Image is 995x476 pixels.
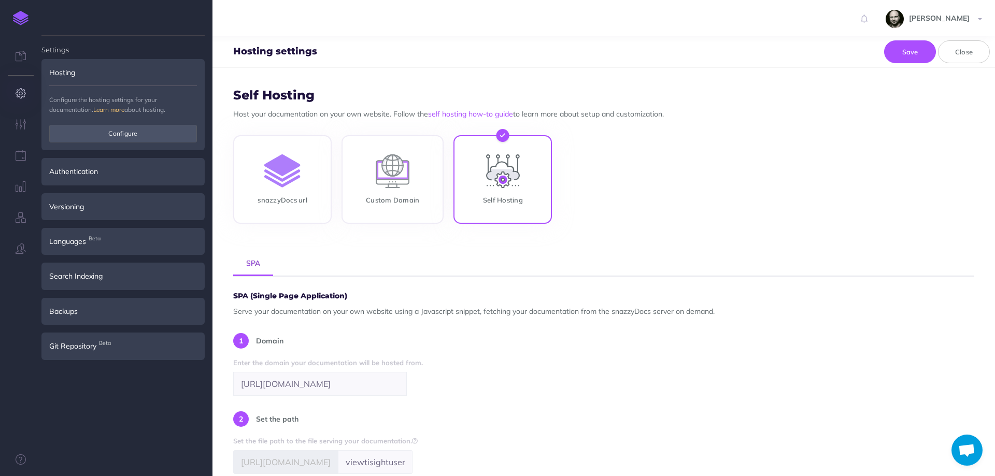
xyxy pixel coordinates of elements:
input: https://your-website.com/ [233,372,407,396]
span: [PERSON_NAME] [904,13,975,23]
p: Set the path [256,413,298,425]
img: logo-mark.svg [13,11,29,25]
div: Chat abierto [951,435,983,466]
a: Learn more [93,106,124,113]
span: Languages [49,236,86,247]
p: Domain [256,335,283,347]
div: Search Indexing [41,263,205,290]
button: Configure [49,125,197,142]
h4: Hosting settings [233,47,317,57]
h4: Settings [41,36,205,53]
input: docs [338,450,413,474]
p: Serve your documentation on your own website using a Javascript snippet, fetching your documentat... [233,306,974,317]
div: LanguagesBeta [41,228,205,255]
button: Save [884,40,936,63]
div: Hosting [41,59,205,86]
label: Enter the domain your documentation will be hosted from. [233,357,423,368]
div: Git RepositoryBeta [41,333,205,359]
button: Close [938,40,990,63]
a: self hosting how-to guide [428,109,513,119]
div: Versioning [41,193,205,220]
span: [URL][DOMAIN_NAME] [233,450,338,474]
p: Configure the hosting settings for your documentation. about hosting. [49,95,197,114]
h5: SPA (Single Page Application) [233,292,974,300]
img: fYsxTL7xyiRwVNfLOwtv2ERfMyxBnxhkboQPdXU4.jpeg [886,10,904,28]
div: Authentication [41,158,205,185]
span: Beta [86,233,103,244]
a: SPA [233,252,273,276]
h3: Self Hosting [233,89,974,102]
span: Git Repository [49,340,96,352]
div: Backups [41,298,205,325]
label: Set the file path to the file serving your documentation. [233,436,418,446]
div: 2 [233,411,249,427]
span: Beta [96,338,113,349]
div: 1 [233,333,249,349]
p: Host your documentation on your own website. Follow the to learn more about setup and customization. [233,108,974,120]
